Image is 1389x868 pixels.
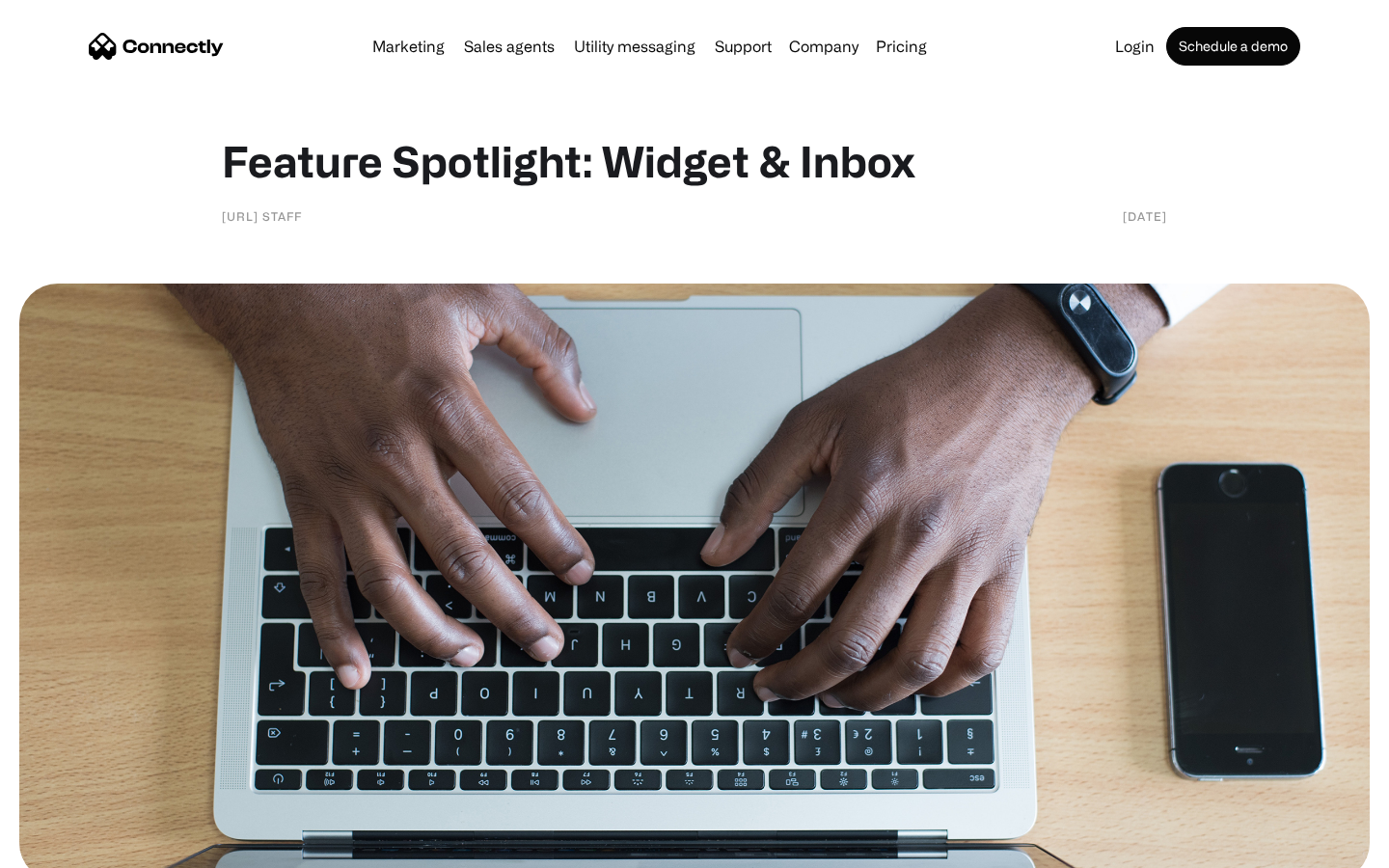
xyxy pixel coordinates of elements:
div: [DATE] [1123,206,1167,226]
a: Sales agents [456,39,562,54]
aside: Language selected: English [19,834,116,861]
h1: Feature Spotlight: Widget & Inbox [222,135,1167,187]
ul: Language list [39,834,116,861]
a: Marketing [365,39,452,54]
a: Schedule a demo [1166,27,1300,66]
div: Company [789,33,858,60]
a: Support [707,39,779,54]
a: Utility messaging [566,39,703,54]
div: [URL] staff [222,206,302,226]
a: Pricing [868,39,935,54]
a: Login [1107,39,1162,54]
